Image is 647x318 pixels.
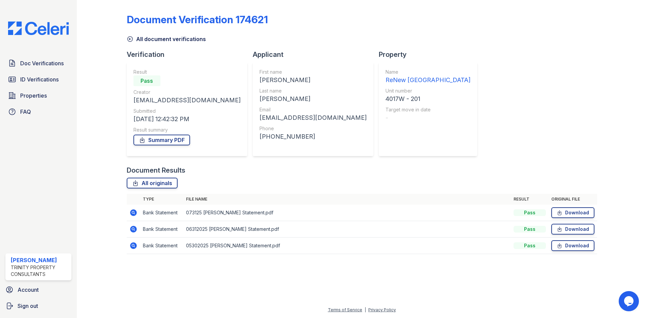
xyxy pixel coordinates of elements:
[379,50,483,59] div: Property
[183,221,511,238] td: 06312025 [PERSON_NAME] Statement.pdf
[3,299,74,313] a: Sign out
[140,205,183,221] td: Bank Statement
[253,50,379,59] div: Applicant
[259,94,367,104] div: [PERSON_NAME]
[133,89,241,96] div: Creator
[11,264,69,278] div: Trinity Property Consultants
[259,125,367,132] div: Phone
[514,226,546,233] div: Pass
[5,73,71,86] a: ID Verifications
[259,69,367,75] div: First name
[133,135,190,145] a: Summary PDF
[514,242,546,249] div: Pass
[20,75,59,83] span: ID Verifications
[511,194,549,205] th: Result
[386,69,470,75] div: Name
[127,166,185,175] div: Document Results
[386,106,470,113] div: Target move in date
[259,75,367,85] div: [PERSON_NAME]
[259,132,367,141] div: [PHONE_NUMBER]
[140,194,183,205] th: Type
[133,127,241,133] div: Result summary
[183,205,511,221] td: 073125 [PERSON_NAME] Statement.pdf
[551,240,594,251] a: Download
[5,89,71,102] a: Properties
[619,291,640,311] iframe: chat widget
[133,69,241,75] div: Result
[386,87,470,94] div: Unit number
[127,13,268,26] div: Document Verification 174621
[328,307,362,312] a: Terms of Service
[259,106,367,113] div: Email
[386,113,470,122] div: -
[551,224,594,235] a: Download
[551,207,594,218] a: Download
[5,57,71,70] a: Doc Verifications
[133,114,241,124] div: [DATE] 12:42:32 PM
[127,35,206,43] a: All document verifications
[368,307,396,312] a: Privacy Policy
[18,302,38,310] span: Sign out
[3,283,74,296] a: Account
[386,94,470,104] div: 4017W - 201
[127,178,178,188] a: All originals
[183,238,511,254] td: 05302025 [PERSON_NAME] Statement.pdf
[140,238,183,254] td: Bank Statement
[386,75,470,85] div: ReNew [GEOGRAPHIC_DATA]
[5,105,71,118] a: FAQ
[18,286,39,294] span: Account
[259,113,367,122] div: [EMAIL_ADDRESS][DOMAIN_NAME]
[133,75,160,86] div: Pass
[133,96,241,105] div: [EMAIL_ADDRESS][DOMAIN_NAME]
[3,22,74,35] img: CE_Logo_Blue-a8612792a0a2168367f1c8372b55b34899dd931a85d93a1a3d3e32e68fde9ad4.png
[127,50,253,59] div: Verification
[133,108,241,114] div: Submitted
[20,108,31,116] span: FAQ
[140,221,183,238] td: Bank Statement
[259,87,367,94] div: Last name
[20,59,64,67] span: Doc Verifications
[549,194,597,205] th: Original file
[20,92,47,100] span: Properties
[365,307,366,312] div: |
[386,69,470,85] a: Name ReNew [GEOGRAPHIC_DATA]
[514,209,546,216] div: Pass
[11,256,69,264] div: [PERSON_NAME]
[183,194,511,205] th: File name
